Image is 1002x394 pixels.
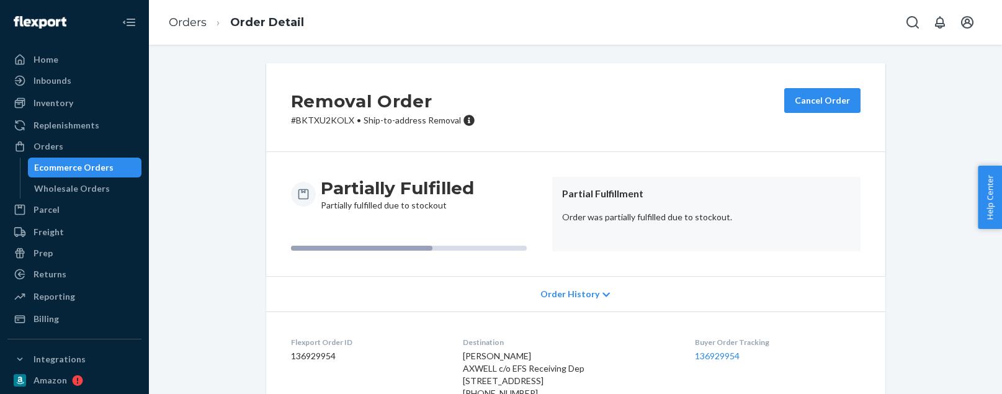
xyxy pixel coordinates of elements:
a: Ecommerce Orders [28,158,142,177]
a: Home [7,50,141,69]
button: Open notifications [928,10,952,35]
header: Partial Fulfillment [562,187,851,201]
dt: Flexport Order ID [291,337,443,347]
dd: 136929954 [291,350,443,362]
img: Flexport logo [14,16,66,29]
div: Returns [34,268,66,280]
span: Order History [540,288,599,300]
a: Freight [7,222,141,242]
div: Replenishments [34,119,99,132]
a: Reporting [7,287,141,307]
a: Amazon [7,370,141,390]
button: Integrations [7,349,141,369]
a: Orders [169,16,207,29]
div: Home [34,53,58,66]
span: [PERSON_NAME] AXWELL c/o EFS Receiving Dep [STREET_ADDRESS] [463,351,584,386]
button: Close Navigation [117,10,141,35]
div: Inventory [34,97,73,109]
div: Prep [34,247,53,259]
a: Replenishments [7,115,141,135]
a: Inventory [7,93,141,113]
button: Help Center [978,166,1002,229]
div: Orders [34,140,63,153]
div: Inbounds [34,74,71,87]
h2: Removal Order [291,88,475,114]
button: Open Search Box [900,10,925,35]
a: Returns [7,264,141,284]
div: Freight [34,226,64,238]
div: Reporting [34,290,75,303]
ol: breadcrumbs [159,4,314,41]
div: Integrations [34,353,86,365]
a: Wholesale Orders [28,179,142,199]
dt: Buyer Order Tracking [695,337,860,347]
a: Billing [7,309,141,329]
div: Ecommerce Orders [34,161,114,174]
div: Parcel [34,204,60,216]
a: Prep [7,243,141,263]
a: Orders [7,137,141,156]
a: Parcel [7,200,141,220]
a: 136929954 [695,351,740,361]
button: Open account menu [955,10,980,35]
a: Order Detail [230,16,304,29]
p: Order was partially fulfilled due to stockout. [562,211,851,223]
button: Cancel Order [784,88,861,113]
iframe: Opens a widget where you can chat to one of our agents [921,357,990,388]
div: Wholesale Orders [34,182,110,195]
span: Ship-to-address Removal [364,115,461,125]
div: Amazon [34,374,67,387]
p: # BKTXU2KOLX [291,114,475,127]
div: Billing [34,313,59,325]
div: Partially fulfilled due to stockout [321,177,474,212]
span: • [357,115,361,125]
dt: Destination [463,337,675,347]
h3: Partially Fulfilled [321,177,474,199]
a: Inbounds [7,71,141,91]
